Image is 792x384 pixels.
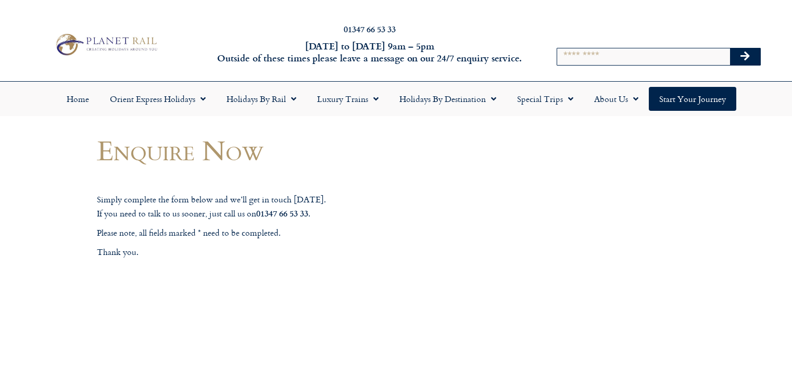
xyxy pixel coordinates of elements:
strong: 01347 66 53 33 [256,207,308,219]
p: Simply complete the form below and we’ll get in touch [DATE]. If you need to talk to us sooner, j... [97,193,487,220]
a: Holidays by Destination [389,87,507,111]
h6: [DATE] to [DATE] 9am – 5pm Outside of these times please leave a message on our 24/7 enquiry serv... [214,40,525,65]
a: Special Trips [507,87,584,111]
p: Please note, all fields marked * need to be completed. [97,226,487,240]
a: About Us [584,87,649,111]
img: Planet Rail Train Holidays Logo [52,31,160,58]
p: Thank you. [97,246,487,259]
button: Search [730,48,760,65]
a: Luxury Trains [307,87,389,111]
h1: Enquire Now [97,135,487,165]
nav: Menu [5,87,787,111]
a: Start your Journey [649,87,736,111]
a: Home [56,87,99,111]
a: 01347 66 53 33 [344,23,396,35]
a: Holidays by Rail [216,87,307,111]
a: Orient Express Holidays [99,87,216,111]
